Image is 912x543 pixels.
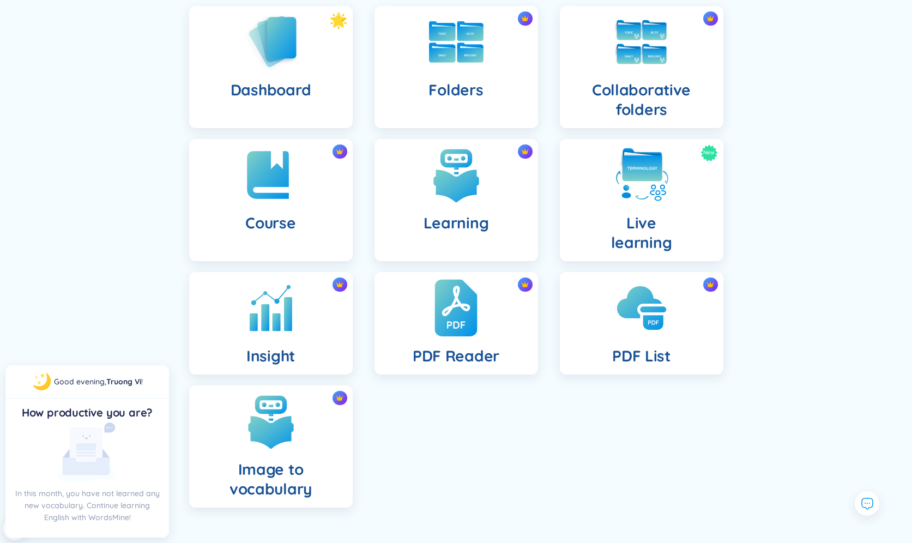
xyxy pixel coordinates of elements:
img: crown icon [521,15,529,22]
a: crown iconCollaborative folders [549,6,734,128]
a: crown iconCourse [178,139,364,261]
img: crown icon [336,148,343,155]
img: crown icon [521,148,529,155]
a: crown iconPDF List [549,272,734,375]
h4: Dashboard [231,80,311,100]
img: crown icon [706,281,714,288]
a: Dashboard [178,6,364,128]
h4: Course [245,213,295,233]
a: crown iconLearning [364,139,549,261]
h4: Learning [424,213,489,233]
h4: Collaborative folders [569,80,715,119]
a: crown iconPDF Reader [364,272,549,375]
a: crown iconInsight [178,272,364,375]
img: crown icon [336,281,343,288]
div: How productive you are? [14,405,160,420]
p: In this month, you have not learned any new vocabulary. Continue learning English with WordsMine! [14,487,160,523]
span: Good evening , [54,377,106,387]
a: crown iconFolders [364,6,549,128]
h4: Live learning [611,213,672,252]
img: crown icon [521,281,529,288]
h4: Folders [428,80,483,100]
img: crown icon [336,394,343,402]
a: NewLivelearning [549,139,734,261]
span: New [703,144,715,161]
a: Truong Vi [106,377,141,387]
h4: PDF Reader [413,346,499,366]
a: crown iconImage to vocabulary [178,385,364,508]
h4: PDF List [612,346,671,366]
img: crown icon [706,15,714,22]
div: ! [54,376,143,388]
h4: Insight [246,346,295,366]
h4: Image to vocabulary [198,460,344,499]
